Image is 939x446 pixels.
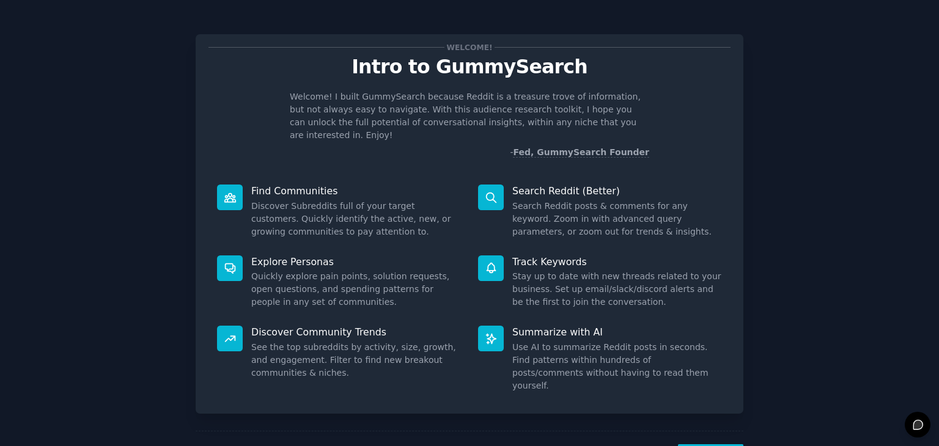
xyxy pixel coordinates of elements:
[513,147,649,158] a: Fed, GummySearch Founder
[251,200,461,238] dd: Discover Subreddits full of your target customers. Quickly identify the active, new, or growing c...
[208,56,731,78] p: Intro to GummySearch
[512,270,722,309] dd: Stay up to date with new threads related to your business. Set up email/slack/discord alerts and ...
[512,185,722,197] p: Search Reddit (Better)
[251,326,461,338] p: Discover Community Trends
[510,146,649,159] div: -
[512,326,722,338] p: Summarize with AI
[251,255,461,268] p: Explore Personas
[290,90,649,142] p: Welcome! I built GummySearch because Reddit is a treasure trove of information, but not always ea...
[512,341,722,392] dd: Use AI to summarize Reddit posts in seconds. Find patterns within hundreds of posts/comments with...
[444,41,495,54] span: Welcome!
[512,200,722,238] dd: Search Reddit posts & comments for any keyword. Zoom in with advanced query parameters, or zoom o...
[512,255,722,268] p: Track Keywords
[251,185,461,197] p: Find Communities
[251,341,461,379] dd: See the top subreddits by activity, size, growth, and engagement. Filter to find new breakout com...
[251,270,461,309] dd: Quickly explore pain points, solution requests, open questions, and spending patterns for people ...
